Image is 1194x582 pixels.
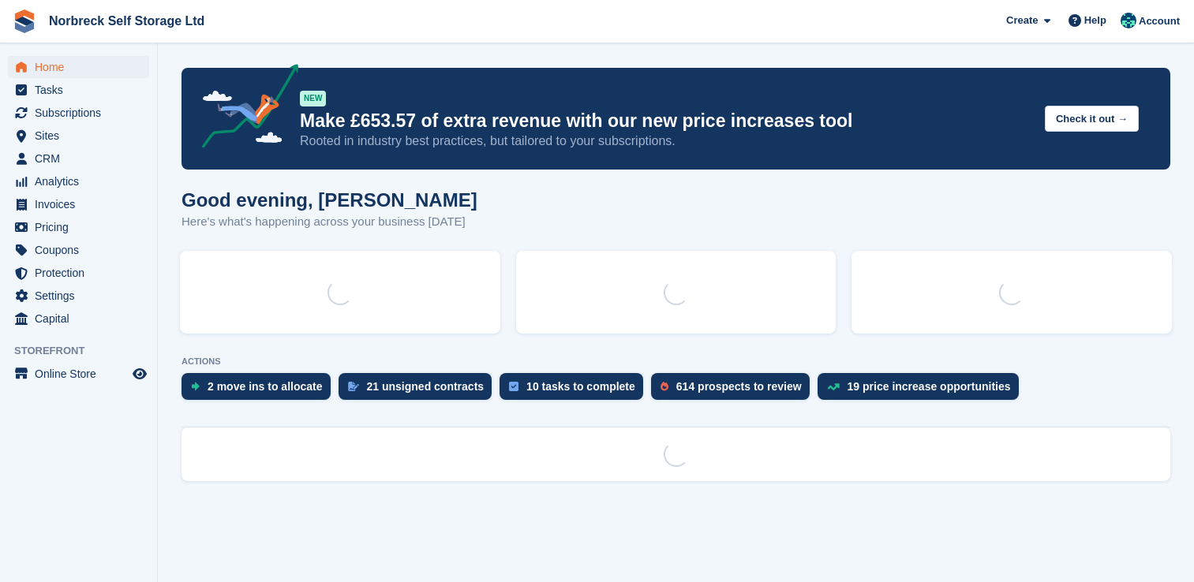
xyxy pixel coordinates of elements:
[13,9,36,33] img: stora-icon-8386f47178a22dfd0bd8f6a31ec36ba5ce8667c1dd55bd0f319d3a0aa187defe.svg
[8,363,149,385] a: menu
[1045,106,1139,132] button: Check it out →
[661,382,668,391] img: prospect-51fa495bee0391a8d652442698ab0144808aea92771e9ea1ae160a38d050c398.svg
[35,170,129,192] span: Analytics
[509,382,518,391] img: task-75834270c22a3079a89374b754ae025e5fb1db73e45f91037f5363f120a921f8.svg
[35,308,129,330] span: Capital
[182,373,339,408] a: 2 move ins to allocate
[300,91,326,106] div: NEW
[182,213,477,231] p: Here's what's happening across your business [DATE]
[8,262,149,284] a: menu
[1121,13,1136,28] img: Sally King
[8,125,149,147] a: menu
[8,216,149,238] a: menu
[8,56,149,78] a: menu
[130,364,149,383] a: Preview store
[500,373,651,408] a: 10 tasks to complete
[182,356,1170,367] p: ACTIONS
[526,380,635,393] div: 10 tasks to complete
[189,64,299,154] img: price-adjustments-announcement-icon-8257ccfd72463d97f412b2fc003d46551f7dbcb40ab6d574587a9cd5c0d94...
[35,285,129,307] span: Settings
[35,363,129,385] span: Online Store
[848,380,1011,393] div: 19 price increase opportunities
[8,308,149,330] a: menu
[8,193,149,215] a: menu
[8,239,149,261] a: menu
[35,262,129,284] span: Protection
[1084,13,1106,28] span: Help
[191,382,200,391] img: move_ins_to_allocate_icon-fdf77a2bb77ea45bf5b3d319d69a93e2d87916cf1d5bf7949dd705db3b84f3ca.svg
[35,125,129,147] span: Sites
[35,79,129,101] span: Tasks
[35,193,129,215] span: Invoices
[367,380,485,393] div: 21 unsigned contracts
[1006,13,1038,28] span: Create
[35,216,129,238] span: Pricing
[8,79,149,101] a: menu
[339,373,500,408] a: 21 unsigned contracts
[35,239,129,261] span: Coupons
[35,56,129,78] span: Home
[8,285,149,307] a: menu
[8,102,149,124] a: menu
[827,383,840,390] img: price_increase_opportunities-93ffe204e8149a01c8c9dc8f82e8f89637d9d84a8eef4429ea346261dce0b2c0.svg
[14,343,157,359] span: Storefront
[43,8,211,34] a: Norbreck Self Storage Ltd
[8,147,149,170] a: menu
[676,380,802,393] div: 614 prospects to review
[208,380,323,393] div: 2 move ins to allocate
[348,382,359,391] img: contract_signature_icon-13c848040528278c33f63329250d36e43548de30e8caae1d1a13099fd9432cc5.svg
[1139,13,1180,29] span: Account
[300,132,1032,150] p: Rooted in industry best practices, but tailored to your subscriptions.
[35,147,129,170] span: CRM
[300,110,1032,132] p: Make £653.57 of extra revenue with our new price increases tool
[818,373,1027,408] a: 19 price increase opportunities
[35,102,129,124] span: Subscriptions
[182,189,477,211] h1: Good evening, [PERSON_NAME]
[651,373,818,408] a: 614 prospects to review
[8,170,149,192] a: menu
